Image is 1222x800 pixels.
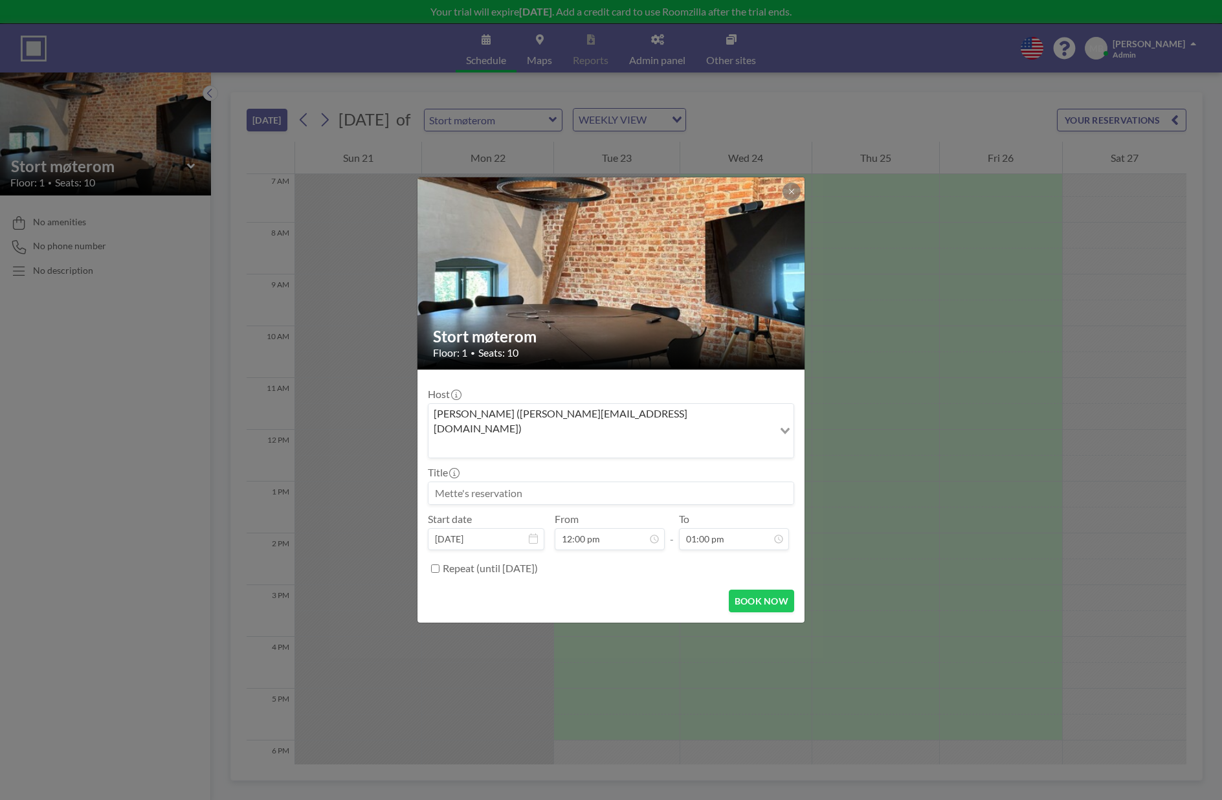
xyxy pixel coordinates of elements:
[433,346,467,359] span: Floor: 1
[431,406,771,436] span: [PERSON_NAME] ([PERSON_NAME][EMAIL_ADDRESS][DOMAIN_NAME])
[428,388,460,401] label: Host
[430,438,772,455] input: Search for option
[428,482,794,504] input: Mette's reservation
[729,590,794,612] button: BOOK NOW
[670,517,674,546] span: -
[417,15,806,533] img: 537.jpg
[428,513,472,526] label: Start date
[679,513,689,526] label: To
[478,346,518,359] span: Seats: 10
[443,562,538,575] label: Repeat (until [DATE])
[471,348,475,358] span: •
[428,404,794,458] div: Search for option
[555,513,579,526] label: From
[428,466,458,479] label: Title
[433,327,790,346] h2: Stort møterom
